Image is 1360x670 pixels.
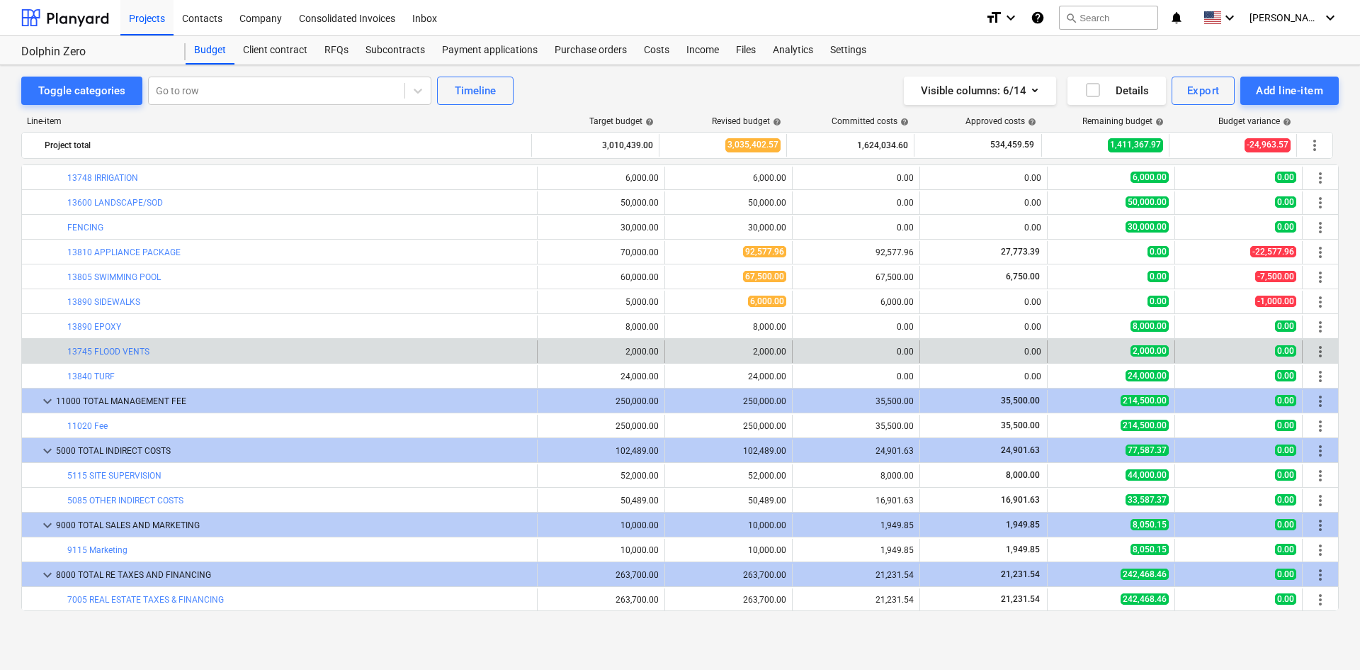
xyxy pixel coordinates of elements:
[1004,545,1041,554] span: 1,949.85
[770,118,781,126] span: help
[727,36,764,65] a: Files
[357,36,433,65] div: Subcontracts
[798,421,914,431] div: 35,500.00
[671,223,786,233] div: 30,000.00
[1067,77,1166,105] button: Details
[999,495,1041,505] span: 16,901.63
[671,471,786,481] div: 52,000.00
[67,347,149,357] a: 13745 FLOOD VENTS
[543,173,659,183] div: 6,000.00
[67,198,163,208] a: 13600 LANDSCAPE/SOD
[543,570,659,580] div: 263,700.00
[543,396,659,406] div: 250,000.00
[671,347,786,357] div: 2,000.00
[1031,9,1045,26] i: Knowledge base
[543,247,659,257] div: 70,000.00
[671,173,786,183] div: 6,000.00
[897,118,909,126] span: help
[832,116,909,126] div: Committed costs
[39,517,56,534] span: keyboard_arrow_down
[67,272,161,282] a: 13805 SWIMMING POOL
[1280,118,1291,126] span: help
[1126,196,1169,208] span: 50,000.00
[798,272,914,282] div: 67,500.00
[999,594,1041,604] span: 21,231.54
[543,446,659,456] div: 102,489.00
[1312,219,1329,236] span: More actions
[1289,602,1360,670] iframe: Chat Widget
[743,246,786,257] span: 92,577.96
[546,36,635,65] div: Purchase orders
[67,247,181,257] a: 13810 APPLIANCE PACKAGE
[1275,221,1296,233] span: 0.00
[798,322,914,332] div: 0.00
[21,116,533,126] div: Line-item
[798,396,914,406] div: 35,500.00
[39,442,56,459] span: keyboard_arrow_down
[543,347,659,357] div: 2,000.00
[1240,77,1339,105] button: Add line-item
[1121,593,1169,605] span: 242,468.46
[999,420,1041,430] span: 35,500.00
[1059,6,1158,30] button: Search
[1126,469,1169,481] span: 44,000.00
[1255,271,1296,282] span: -7,500.00
[1108,138,1163,152] span: 1,411,367.97
[67,545,127,555] a: 9115 Marketing
[1256,82,1323,100] div: Add line-item
[1147,271,1169,282] span: 0.00
[764,36,822,65] a: Analytics
[1218,116,1291,126] div: Budget variance
[1312,467,1329,484] span: More actions
[678,36,727,65] a: Income
[642,118,654,126] span: help
[1004,520,1041,530] span: 1,949.85
[1147,296,1169,307] span: 0.00
[999,445,1041,455] span: 24,901.63
[798,173,914,183] div: 0.00
[543,595,659,605] div: 263,700.00
[999,396,1041,406] span: 35,500.00
[1082,116,1164,126] div: Remaining budget
[1312,244,1329,261] span: More actions
[1275,569,1296,580] span: 0.00
[538,134,653,157] div: 3,010,439.00
[798,297,914,307] div: 6,000.00
[926,372,1041,381] div: 0.00
[433,36,546,65] a: Payment applications
[39,566,56,584] span: keyboard_arrow_down
[926,173,1041,183] div: 0.00
[748,296,786,307] span: 6,000.00
[186,36,234,65] a: Budget
[1312,343,1329,360] span: More actions
[921,82,1039,100] div: Visible columns : 6/14
[1250,246,1296,257] span: -22,577.96
[67,223,103,233] a: FENCING
[1126,445,1169,456] span: 77,587.37
[999,569,1041,579] span: 21,231.54
[1084,82,1149,100] div: Details
[38,82,125,100] div: Toggle categories
[1130,544,1169,555] span: 8,050.15
[798,496,914,506] div: 16,901.63
[543,297,659,307] div: 5,000.00
[1121,395,1169,406] span: 214,500.00
[671,570,786,580] div: 263,700.00
[798,595,914,605] div: 21,231.54
[635,36,678,65] div: Costs
[1312,294,1329,311] span: More actions
[1245,138,1291,152] span: -24,963.57
[798,198,914,208] div: 0.00
[798,545,914,555] div: 1,949.85
[1169,9,1184,26] i: notifications
[543,471,659,481] div: 52,000.00
[589,116,654,126] div: Target budget
[926,347,1041,357] div: 0.00
[1275,519,1296,530] span: 0.00
[1126,221,1169,233] span: 30,000.00
[965,116,1036,126] div: Approved costs
[21,45,169,60] div: Dolphin Zero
